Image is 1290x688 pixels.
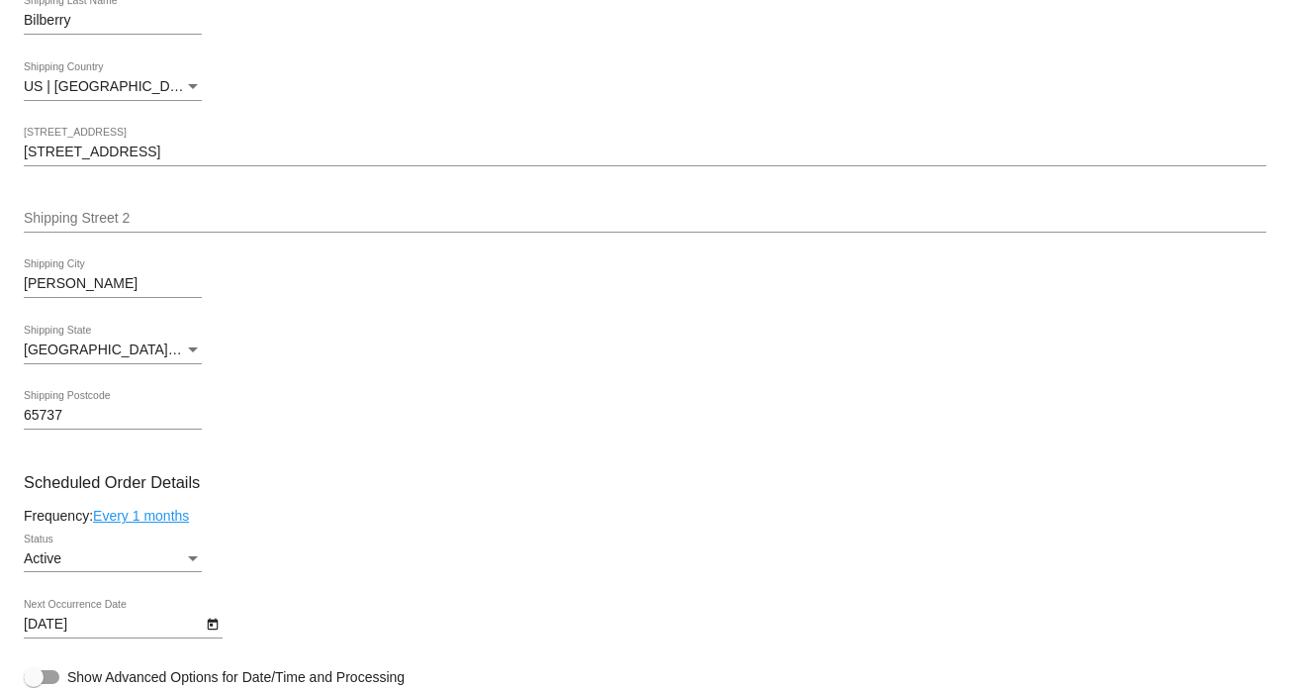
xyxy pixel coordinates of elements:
input: Shipping Last Name [24,13,202,29]
span: US | [GEOGRAPHIC_DATA] [24,78,199,94]
input: Shipping Street 2 [24,211,1266,227]
h3: Scheduled Order Details [24,473,1266,492]
span: [GEOGRAPHIC_DATA] | [US_STATE] [24,342,256,357]
mat-select: Shipping Country [24,79,202,95]
mat-select: Shipping State [24,343,202,358]
button: Open calendar [202,613,223,634]
span: Active [24,550,61,566]
mat-select: Status [24,551,202,567]
span: Show Advanced Options for Date/Time and Processing [67,667,405,687]
input: Shipping City [24,276,202,292]
a: Every 1 months [93,508,189,524]
input: Next Occurrence Date [24,617,202,633]
input: Shipping Street 1 [24,145,1266,160]
input: Shipping Postcode [24,408,202,424]
div: Frequency: [24,508,1266,524]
